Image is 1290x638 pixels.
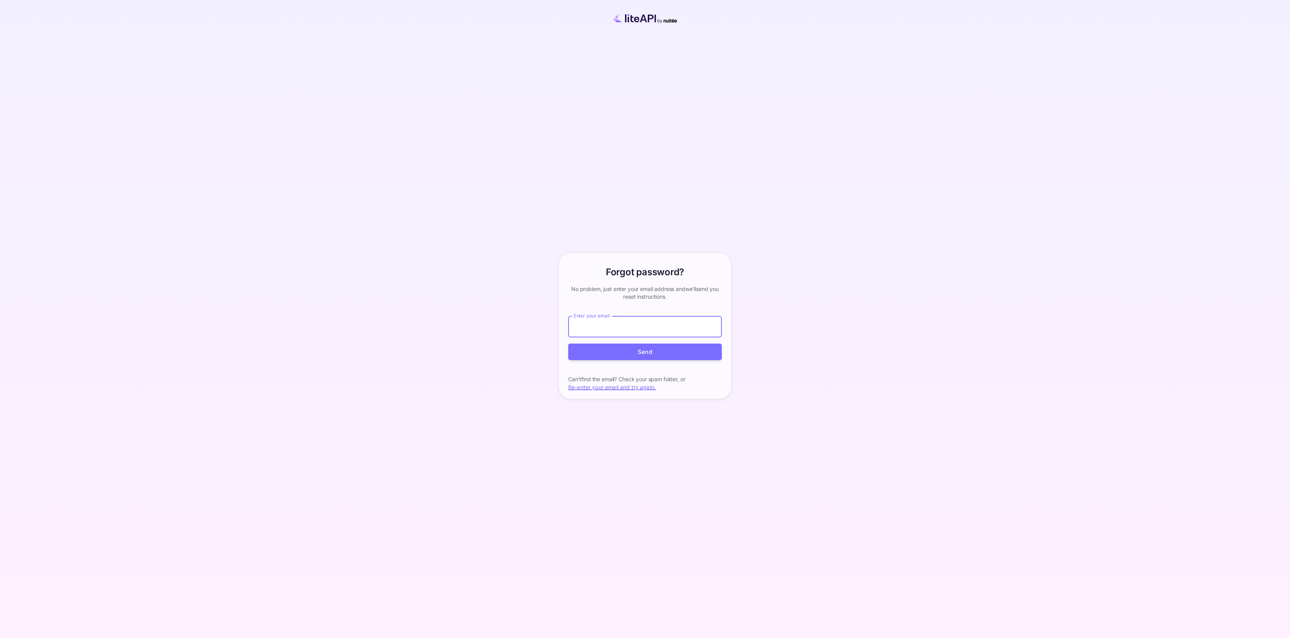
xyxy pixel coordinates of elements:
[568,384,656,390] a: Re-enter your email and try again.
[568,375,722,383] p: Can't find the email? Check your spam folder, or
[568,344,722,360] button: Send
[568,285,722,301] p: No problem, just enter your email address and we'll send you reset instructions.
[601,12,689,23] img: liteapi
[574,312,610,319] label: Enter your email
[606,265,684,279] h6: Forgot password?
